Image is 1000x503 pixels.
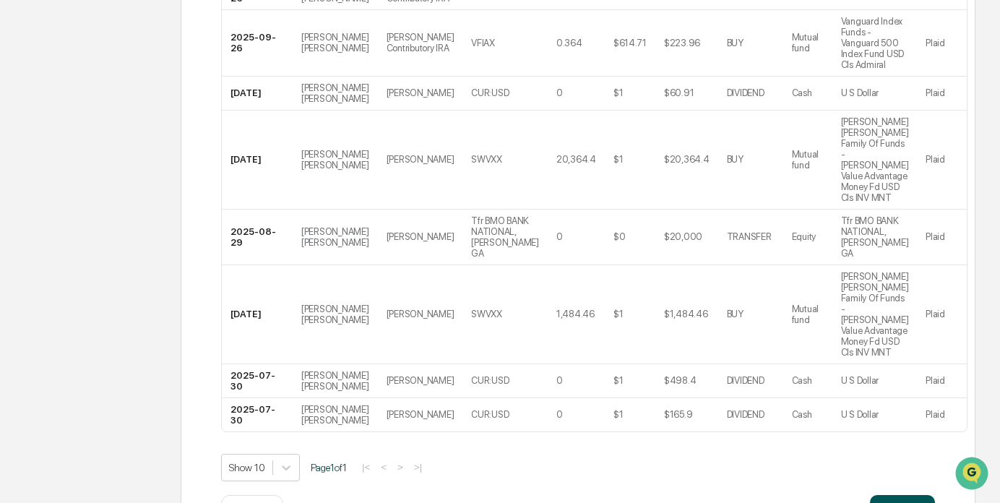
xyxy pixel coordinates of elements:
div: SWVXX [471,309,502,319]
div: 0 [556,87,563,98]
div: [PERSON_NAME] [PERSON_NAME] Family Of Funds - [PERSON_NAME] Value Advantage Money Fd USD Cls INV MNT [841,271,909,358]
a: 🖐️Preclearance [9,176,99,202]
td: 2025-09-26 [222,10,293,77]
span: Attestations [119,182,179,197]
td: [PERSON_NAME] [378,210,463,265]
div: We're available if you need us! [49,125,183,137]
a: 🔎Data Lookup [9,204,97,230]
div: VFIAX [471,38,495,48]
div: $1 [613,309,623,319]
div: 🖐️ [14,184,26,195]
td: [PERSON_NAME] [378,398,463,431]
div: 20,364.4 [556,154,596,165]
div: $0 [613,231,625,242]
div: TRANSFER [727,231,772,242]
div: BUY [727,154,743,165]
div: $20,000 [664,231,702,242]
div: [PERSON_NAME] [PERSON_NAME] [301,304,369,325]
a: 🗄️Attestations [99,176,185,202]
div: $60.91 [664,87,694,98]
div: [PERSON_NAME] [PERSON_NAME] Family Of Funds - [PERSON_NAME] Value Advantage Money Fd USD Cls INV MNT [841,116,909,203]
div: $498.4 [664,375,696,386]
div: $1,484.46 [664,309,708,319]
div: CUR:USD [471,87,509,98]
td: [PERSON_NAME] [378,364,463,398]
div: BUY [727,38,743,48]
td: Plaid [917,10,967,77]
div: [PERSON_NAME] [PERSON_NAME] [301,404,369,426]
div: $223.96 [664,38,700,48]
div: Cash [792,409,812,420]
div: U S Dollar [841,87,879,98]
button: > [393,461,408,473]
div: 0 [556,409,563,420]
div: [PERSON_NAME] [PERSON_NAME] [301,370,369,392]
div: Mutual fund [792,32,824,53]
span: Data Lookup [29,210,91,224]
span: Pylon [144,245,175,256]
iframe: Open customer support [954,455,993,494]
div: [PERSON_NAME] [PERSON_NAME] [301,32,369,53]
div: 🗄️ [105,184,116,195]
div: 🔎 [14,211,26,223]
a: Powered byPylon [102,244,175,256]
div: Tfr BMO BANK NATIONAL, [PERSON_NAME] GA [471,215,539,259]
div: $20,364.4 [664,154,710,165]
div: U S Dollar [841,375,879,386]
div: BUY [727,309,743,319]
p: How can we help? [14,30,263,53]
td: 2025-07-30 [222,364,293,398]
div: Equity [792,231,816,242]
div: $165.9 [664,409,692,420]
button: Start new chat [246,115,263,132]
span: Preclearance [29,182,93,197]
div: $1 [613,409,623,420]
span: Page 1 of 1 [311,462,347,473]
td: [DATE] [222,77,293,111]
div: 0 [556,231,563,242]
div: Cash [792,375,812,386]
div: U S Dollar [841,409,879,420]
div: Mutual fund [792,304,824,325]
div: [PERSON_NAME] [PERSON_NAME] [301,226,369,248]
div: DIVIDEND [727,87,764,98]
div: DIVIDEND [727,375,764,386]
td: [PERSON_NAME] [378,111,463,210]
div: DIVIDEND [727,409,764,420]
div: $614.71 [613,38,647,48]
div: Cash [792,87,812,98]
button: < [376,461,391,473]
td: [PERSON_NAME] [378,77,463,111]
div: Start new chat [49,111,237,125]
div: 1,484.46 [556,309,595,319]
div: Vanguard Index Funds - Vanguard 500 Index Fund USD Cls Admiral [841,16,909,70]
td: Plaid [917,265,967,364]
div: $1 [613,154,623,165]
div: $1 [613,375,623,386]
div: Tfr BMO BANK NATIONAL, [PERSON_NAME] GA [841,215,909,259]
div: CUR:USD [471,409,509,420]
button: >| [410,461,426,473]
td: 2025-07-30 [222,398,293,431]
div: SWVXX [471,154,502,165]
td: Plaid [917,398,967,431]
div: CUR:USD [471,375,509,386]
td: [DATE] [222,111,293,210]
img: 1746055101610-c473b297-6a78-478c-a979-82029cc54cd1 [14,111,40,137]
div: Mutual fund [792,149,824,171]
td: 2025-08-29 [222,210,293,265]
div: [PERSON_NAME] [PERSON_NAME] [301,82,369,104]
td: [PERSON_NAME] Contributory IRA [378,10,463,77]
td: Plaid [917,77,967,111]
div: $1 [613,87,623,98]
td: Plaid [917,364,967,398]
td: [PERSON_NAME] [378,265,463,364]
td: Plaid [917,210,967,265]
div: [PERSON_NAME] [PERSON_NAME] [301,149,369,171]
div: 0.364 [556,38,582,48]
td: [DATE] [222,265,293,364]
div: 0 [556,375,563,386]
button: |< [358,461,374,473]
